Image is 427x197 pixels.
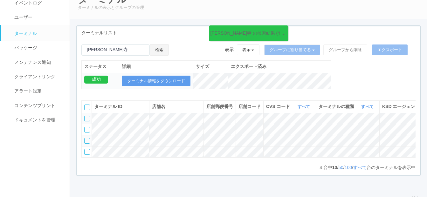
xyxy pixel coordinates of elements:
a: メンテナンス通知 [1,55,75,70]
span: ターミナルの種類 [319,103,356,110]
a: コンテンツプリント [1,98,75,113]
a: すべて [361,104,375,109]
button: グループに割り当てる [264,44,320,55]
button: すべて [296,104,313,110]
p: 台中 / / / 台のターミナルを表示中 [320,164,416,171]
span: コンテンツプリント [13,103,55,108]
a: クライアントリンク [1,70,75,84]
a: 100 [345,165,352,170]
div: [PERSON_NAME]寺 の検索結果 (4 件) [210,30,287,37]
span: 店舗コード [238,104,261,109]
button: エクスポート [372,44,408,55]
span: クライアントリンク [13,74,55,79]
span: 10 [332,165,337,170]
a: パッケージ [1,41,75,55]
a: すべて [353,165,367,170]
span: イベントログ [13,0,42,5]
p: ターミナルの表示とグループの管理 [78,4,419,11]
span: ターミナル [13,31,37,36]
a: ターミナル [1,25,75,41]
button: 検索 [150,44,169,56]
span: 店舗郵便番号 [206,104,233,109]
a: アラート設定 [1,84,75,98]
a: 50 [338,165,343,170]
a: すべて [298,104,312,109]
span: パッケージ [13,45,37,50]
button: ターミナル情報をダウンロード [122,76,190,86]
span: ユーザー [13,15,32,20]
a: ドキュメントを管理 [1,113,75,127]
a: ユーザー [1,10,75,24]
span: 店舗名 [152,104,165,109]
div: サイズ [196,63,225,70]
button: グループから削除 [323,44,367,55]
button: すべて [360,104,377,110]
span: 表示 [225,46,234,53]
div: エクスポート済み [231,63,328,70]
span: 4 [320,165,323,170]
span: ドキュメントを管理 [13,117,55,122]
div: ターミナル ID [94,103,147,110]
span: アラート設定 [13,88,42,93]
span: メンテナンス通知 [13,60,51,65]
button: 表示 [237,44,260,55]
span: CVS コード [266,103,292,110]
div: 詳細 [122,63,190,70]
div: ステータス [84,63,116,70]
div: ターミナルリスト [77,26,420,39]
div: 成功 [84,76,108,84]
